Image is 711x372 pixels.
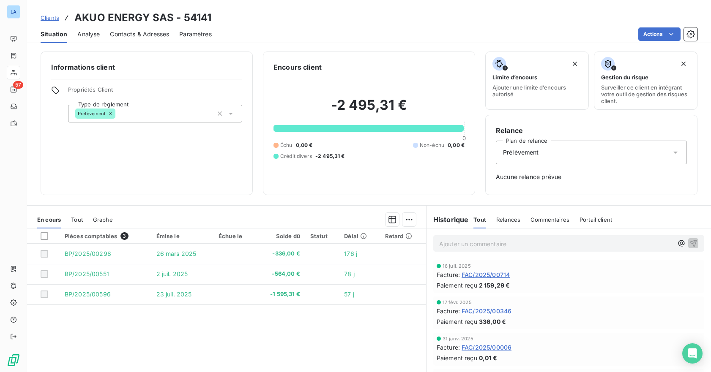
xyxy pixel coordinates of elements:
span: BP/2025/00298 [65,250,111,257]
span: Crédit divers [280,152,312,160]
div: Délai [344,233,375,239]
span: -2 495,31 € [315,152,345,160]
button: Gestion du risqueSurveiller ce client en intégrant votre outil de gestion des risques client. [594,52,697,110]
span: Situation [41,30,67,38]
span: 26 mars 2025 [156,250,197,257]
span: Clients [41,14,59,21]
span: 176 j [344,250,357,257]
h3: AKUO ENERGY SAS - 54141 [74,10,211,25]
span: Paiement reçu [437,353,477,362]
span: 17 févr. 2025 [443,300,472,305]
span: Facture : [437,270,460,279]
span: FAC/2025/00006 [462,343,511,352]
span: Relances [496,216,520,223]
span: Surveiller ce client en intégrant votre outil de gestion des risques client. [601,84,690,104]
h6: Encours client [273,62,322,72]
span: -564,00 € [260,270,300,278]
h6: Relance [496,125,687,136]
span: Échu [280,141,293,149]
span: FAC/2025/00346 [462,307,511,315]
span: 0,00 € [296,141,313,149]
span: Paiement reçu [437,281,477,290]
span: -336,00 € [260,250,300,258]
img: Logo LeanPay [7,353,20,367]
span: 31 janv. 2025 [443,336,473,341]
div: Émise le [156,233,208,239]
a: Clients [41,14,59,22]
span: 3 [120,232,128,240]
div: Échue le [219,233,250,239]
span: Prélèvement [503,148,539,157]
span: 78 j [344,270,355,277]
span: 57 j [344,291,354,298]
span: Limite d’encours [492,74,537,81]
span: Paiement reçu [437,317,477,326]
div: LA [7,5,20,19]
span: 0,01 € [479,353,497,362]
span: 0,00 € [448,141,465,149]
span: 16 juil. 2025 [443,263,471,269]
div: Pièces comptables [65,232,146,240]
button: Limite d’encoursAjouter une limite d’encours autorisé [485,52,589,110]
span: Facture : [437,307,460,315]
span: FAC/2025/00714 [462,270,510,279]
span: Propriétés Client [68,86,242,98]
div: Statut [310,233,334,239]
span: 336,00 € [479,317,506,326]
h6: Historique [427,215,469,225]
span: BP/2025/00596 [65,291,111,298]
button: Actions [638,27,681,41]
span: Tout [71,216,83,223]
span: Contacts & Adresses [110,30,169,38]
span: Aucune relance prévue [496,173,687,181]
span: En cours [37,216,61,223]
div: Open Intercom Messenger [682,343,703,364]
span: 0 [462,135,466,141]
span: Commentaires [531,216,569,223]
span: Prélèvement [78,111,106,116]
span: Non-échu [420,141,444,149]
span: Analyse [77,30,100,38]
div: Retard [385,233,421,239]
span: Gestion du risque [601,74,648,81]
h2: -2 495,31 € [273,97,465,122]
span: 2 juil. 2025 [156,270,188,277]
span: Facture : [437,343,460,352]
span: Tout [473,216,486,223]
span: BP/2025/00551 [65,270,109,277]
span: Graphe [93,216,113,223]
h6: Informations client [51,62,242,72]
span: 57 [13,81,23,89]
span: Paramètres [179,30,212,38]
span: Portail client [580,216,612,223]
span: -1 595,31 € [260,290,300,299]
span: Ajouter une limite d’encours autorisé [492,84,582,98]
span: 23 juil. 2025 [156,291,192,298]
span: 2 159,29 € [479,281,510,290]
div: Solde dû [260,233,300,239]
input: Ajouter une valeur [115,110,122,117]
